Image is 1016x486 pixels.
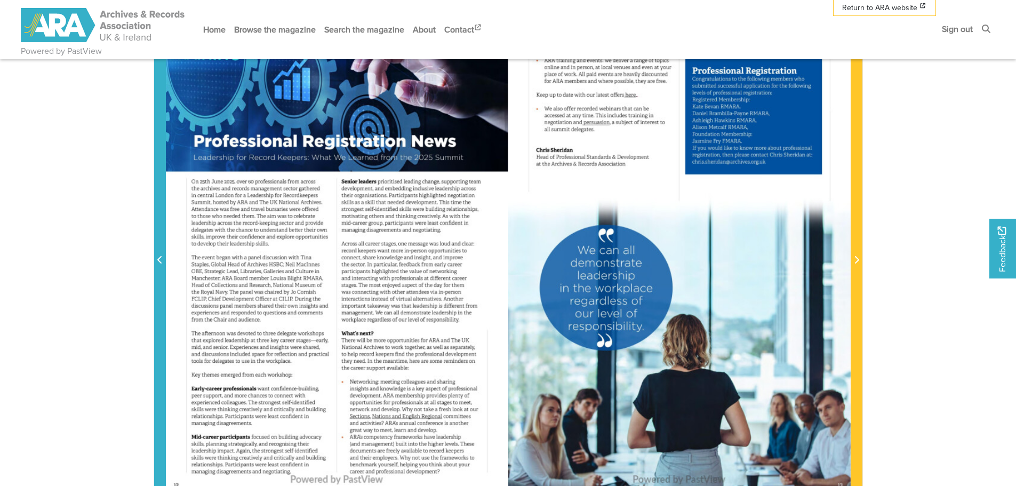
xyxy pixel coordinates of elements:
a: ARA - ARC Magazine | Powered by PastView logo [21,2,186,49]
a: Home [199,15,230,44]
span: Return to ARA website [842,2,917,13]
img: ARA - ARC Magazine | Powered by PastView [21,8,186,42]
a: About [409,15,440,44]
a: Sign out [938,15,977,43]
a: Browse the magazine [230,15,320,44]
a: Search the magazine [320,15,409,44]
a: Powered by PastView [21,45,102,58]
a: Would you like to provide feedback? [989,219,1016,278]
a: Contact [440,15,487,44]
span: Feedback [996,226,1009,272]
